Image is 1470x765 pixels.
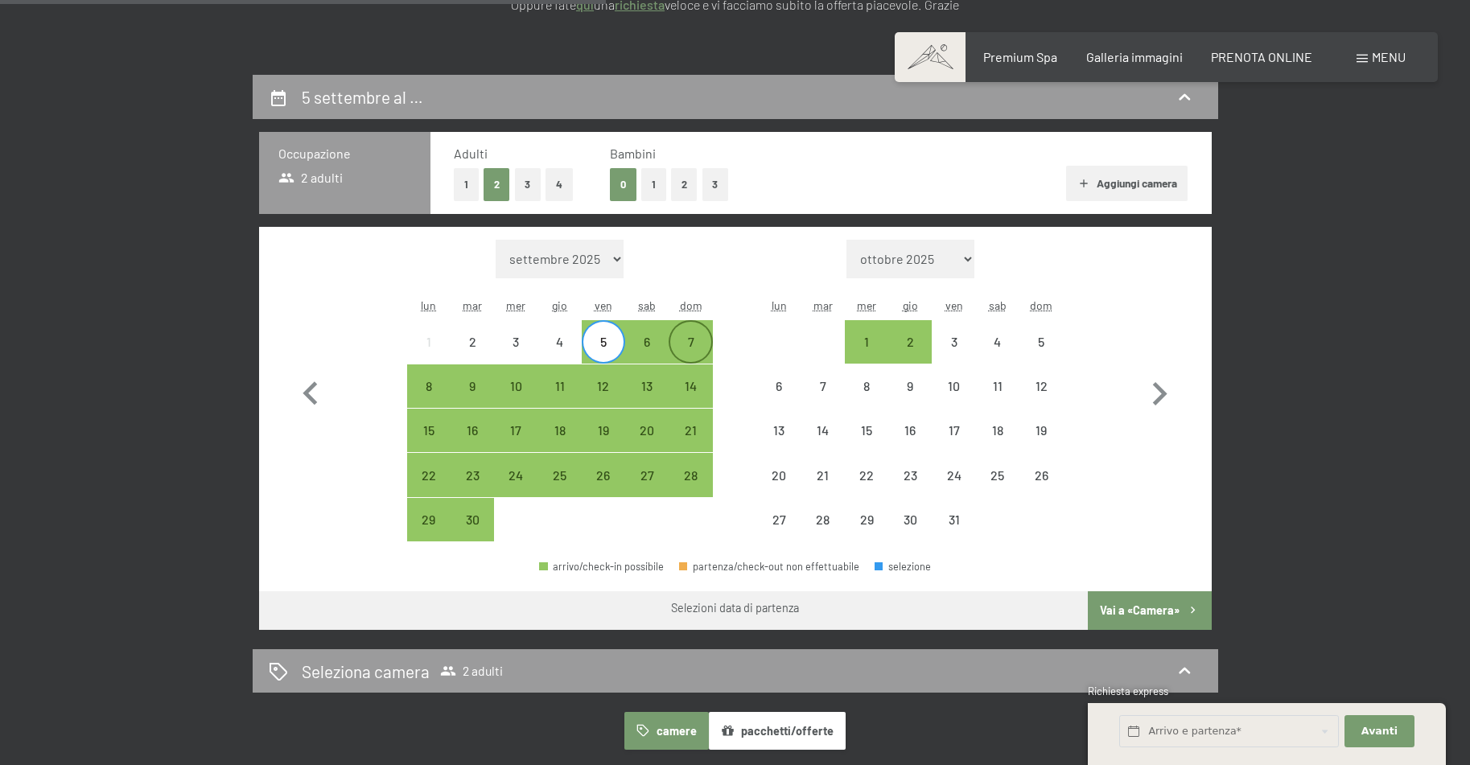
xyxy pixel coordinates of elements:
div: partenza/check-out possibile [669,320,712,364]
div: Wed Oct 01 2025 [845,320,888,364]
button: Avanti [1344,715,1414,748]
div: Tue Sep 16 2025 [451,409,494,452]
div: 10 [496,380,536,420]
div: Thu Oct 02 2025 [888,320,932,364]
div: 22 [846,469,887,509]
div: Thu Oct 09 2025 [888,364,932,408]
div: 30 [890,513,930,553]
div: 2 [452,335,492,376]
div: 5 [583,335,624,376]
button: 1 [641,168,666,201]
div: 30 [452,513,492,553]
div: partenza/check-out possibile [669,409,712,452]
div: partenza/check-out possibile [407,498,451,541]
div: Fri Oct 17 2025 [932,409,975,452]
div: Mon Oct 20 2025 [757,453,801,496]
abbr: giovedì [903,298,918,312]
a: PRENOTA ONLINE [1211,49,1312,64]
div: 21 [803,469,843,509]
abbr: martedì [813,298,833,312]
div: partenza/check-out possibile [494,453,537,496]
div: Mon Oct 13 2025 [757,409,801,452]
div: partenza/check-out non effettuabile [888,409,932,452]
div: 18 [540,424,580,464]
div: partenza/check-out possibile [625,453,669,496]
abbr: lunedì [421,298,436,312]
div: partenza/check-out possibile [451,453,494,496]
div: Fri Sep 26 2025 [582,453,625,496]
button: pacchetti/offerte [709,712,846,749]
div: Sat Oct 04 2025 [976,320,1019,364]
div: partenza/check-out non effettuabile [845,409,888,452]
div: Fri Oct 10 2025 [932,364,975,408]
div: partenza/check-out possibile [582,409,625,452]
div: Thu Sep 25 2025 [538,453,582,496]
div: 3 [496,335,536,376]
div: 13 [627,380,667,420]
div: Tue Oct 21 2025 [801,453,845,496]
span: Adulti [454,146,488,161]
div: partenza/check-out non effettuabile [801,364,845,408]
div: partenza/check-out possibile [451,409,494,452]
div: Sun Sep 28 2025 [669,453,712,496]
div: 16 [890,424,930,464]
div: 2 [890,335,930,376]
div: Tue Sep 23 2025 [451,453,494,496]
div: 17 [496,424,536,464]
div: partenza/check-out possibile [538,453,582,496]
button: Vai a «Camera» [1088,591,1211,630]
span: Avanti [1361,724,1398,738]
div: Sun Sep 21 2025 [669,409,712,452]
span: Galleria immagini [1086,49,1183,64]
div: 25 [978,469,1018,509]
span: 2 adulti [278,169,344,187]
abbr: giovedì [552,298,567,312]
div: 19 [583,424,624,464]
div: 28 [803,513,843,553]
div: 14 [670,380,710,420]
div: 17 [933,424,974,464]
div: Fri Oct 31 2025 [932,498,975,541]
div: partenza/check-out non effettuabile [932,409,975,452]
div: Sun Oct 05 2025 [1019,320,1063,364]
button: Mese precedente [287,240,334,542]
div: partenza/check-out non effettuabile [757,409,801,452]
div: Thu Sep 04 2025 [538,320,582,364]
div: Sat Oct 25 2025 [976,453,1019,496]
div: partenza/check-out non effettuabile [757,364,801,408]
div: selezione [875,561,931,572]
div: 31 [933,513,974,553]
div: Mon Sep 08 2025 [407,364,451,408]
div: partenza/check-out possibile [845,320,888,364]
div: 3 [933,335,974,376]
abbr: venerdì [595,298,612,312]
div: Wed Oct 08 2025 [845,364,888,408]
div: 20 [759,469,799,509]
div: Tue Sep 09 2025 [451,364,494,408]
div: partenza/check-out possibile [407,409,451,452]
span: Richiesta express [1088,685,1168,697]
div: Sat Oct 11 2025 [976,364,1019,408]
div: Sat Oct 18 2025 [976,409,1019,452]
div: Sun Oct 12 2025 [1019,364,1063,408]
div: 1 [409,335,449,376]
div: 27 [759,513,799,553]
div: 15 [409,424,449,464]
div: Mon Sep 15 2025 [407,409,451,452]
div: partenza/check-out non effettuabile [679,561,859,572]
div: partenza/check-out non effettuabile [494,320,537,364]
abbr: mercoledì [506,298,525,312]
button: 3 [702,168,729,201]
div: 4 [540,335,580,376]
div: Thu Oct 16 2025 [888,409,932,452]
div: Mon Oct 06 2025 [757,364,801,408]
div: Thu Sep 18 2025 [538,409,582,452]
div: Selezioni data di partenza [671,600,799,616]
abbr: martedì [463,298,482,312]
div: partenza/check-out possibile [669,453,712,496]
div: partenza/check-out non effettuabile [1019,409,1063,452]
div: partenza/check-out non effettuabile [888,498,932,541]
div: partenza/check-out non effettuabile [538,320,582,364]
div: 23 [890,469,930,509]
